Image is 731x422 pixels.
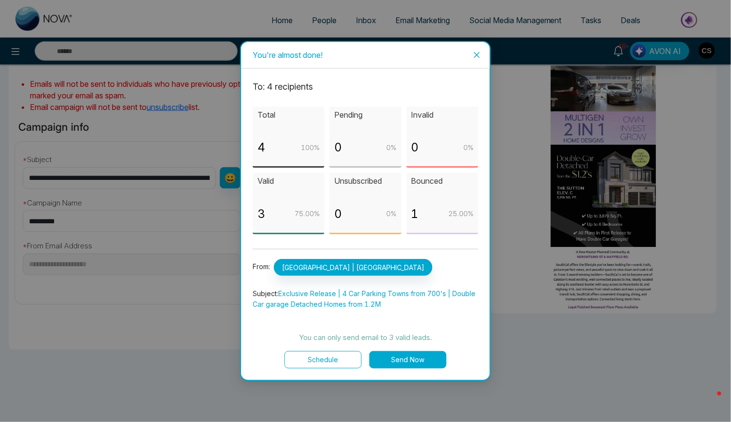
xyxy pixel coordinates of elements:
[257,109,320,121] p: Total
[253,80,478,94] p: To: 4 recipient s
[334,138,342,157] p: 0
[464,42,490,68] button: Close
[463,142,474,153] p: 0 %
[448,208,474,219] p: 25.00 %
[334,205,342,223] p: 0
[257,175,320,187] p: Valid
[274,259,433,276] span: [GEOGRAPHIC_DATA] | [GEOGRAPHIC_DATA]
[253,50,478,60] div: You're almost done!
[295,208,320,219] p: 75.00 %
[387,208,397,219] p: 0 %
[253,259,478,276] p: From:
[253,289,475,308] span: Exclusive Release | 4 Car Parking Towns from 700's | Double Car garage Detached Homes from 1.2M
[411,205,419,223] p: 1
[334,109,396,121] p: Pending
[473,51,481,59] span: close
[253,288,478,310] p: Subject:
[257,138,265,157] p: 4
[284,351,362,368] button: Schedule
[301,142,320,153] p: 100 %
[334,175,396,187] p: Unsubscribed
[257,205,265,223] p: 3
[411,138,419,157] p: 0
[387,142,397,153] p: 0 %
[698,389,721,412] iframe: Intercom live chat
[369,351,447,368] button: Send Now
[411,109,474,121] p: Invalid
[253,332,478,343] p: You can only send email to 3 valid leads.
[411,175,474,187] p: Bounced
